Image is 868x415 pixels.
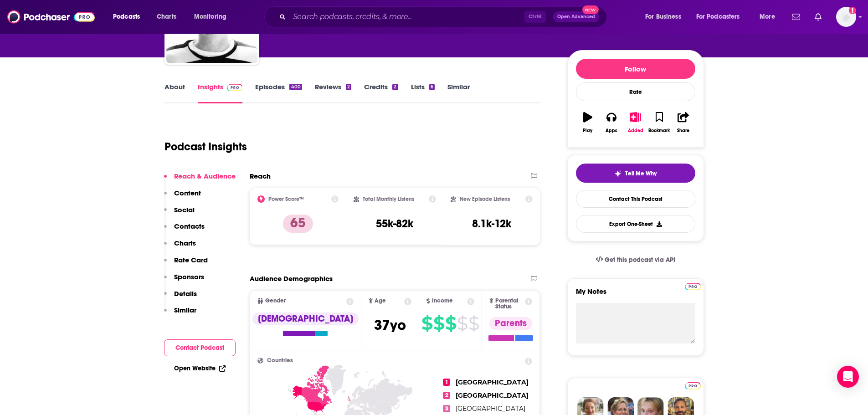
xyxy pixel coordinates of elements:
span: 3 [443,405,450,412]
h2: Reach [250,172,271,180]
p: Sponsors [174,272,204,281]
a: About [164,82,185,103]
a: Reviews2 [315,82,351,103]
h2: Audience Demographics [250,274,333,283]
div: 6 [429,84,435,90]
button: open menu [639,10,693,24]
button: Apps [600,106,623,139]
p: Rate Card [174,256,208,264]
span: $ [445,316,456,331]
div: Bookmark [648,128,670,133]
span: Open Advanced [557,15,595,19]
span: 1 [443,379,450,386]
span: $ [433,316,444,331]
div: Play [583,128,592,133]
img: Podchaser Pro [685,283,701,290]
div: Rate [576,82,695,101]
span: New [582,5,599,14]
a: Contact This Podcast [576,190,695,208]
p: Details [174,289,197,298]
button: open menu [107,10,152,24]
button: Similar [164,306,196,323]
span: For Business [645,10,681,23]
span: Parental Status [495,298,524,310]
a: InsightsPodchaser Pro [198,82,243,103]
button: Social [164,205,195,222]
button: Play [576,106,600,139]
span: Logged in as agoldsmithwissman [836,7,856,27]
p: Charts [174,239,196,247]
a: Pro website [685,282,701,290]
img: tell me why sparkle [614,170,621,177]
span: Tell Me Why [625,170,657,177]
span: Podcasts [113,10,140,23]
img: Podchaser - Follow, Share and Rate Podcasts [7,8,95,26]
h3: 8.1k-12k [472,217,511,231]
button: Share [671,106,695,139]
span: Income [432,298,453,304]
button: Sponsors [164,272,204,289]
span: Charts [157,10,176,23]
div: Open Intercom Messenger [837,366,859,388]
a: Show notifications dropdown [811,9,825,25]
a: Lists6 [411,82,435,103]
span: Get this podcast via API [605,256,675,264]
span: [GEOGRAPHIC_DATA] [456,405,525,413]
button: Contacts [164,222,205,239]
div: 400 [289,84,302,90]
a: Get this podcast via API [588,249,683,271]
button: Contact Podcast [164,339,236,356]
button: Show profile menu [836,7,856,27]
span: 37 yo [374,316,406,334]
img: Podchaser Pro [227,84,243,91]
span: Countries [267,358,293,364]
a: Open Website [174,364,226,372]
div: Search podcasts, credits, & more... [273,6,616,27]
input: Search podcasts, credits, & more... [289,10,524,24]
div: Added [628,128,643,133]
button: Details [164,289,197,306]
div: 2 [392,84,398,90]
span: $ [421,316,432,331]
h3: 55k-82k [376,217,413,231]
button: open menu [753,10,786,24]
p: Contacts [174,222,205,231]
button: Export One-Sheet [576,215,695,233]
span: $ [468,316,479,331]
button: Follow [576,59,695,79]
p: 65 [283,215,313,233]
button: Content [164,189,201,205]
a: Similar [447,82,470,103]
button: open menu [188,10,238,24]
button: Rate Card [164,256,208,272]
a: Credits2 [364,82,398,103]
p: Social [174,205,195,214]
span: [GEOGRAPHIC_DATA] [456,391,529,400]
button: Reach & Audience [164,172,236,189]
a: Pro website [685,381,701,389]
div: 2 [346,84,351,90]
button: Charts [164,239,196,256]
p: Content [174,189,201,197]
span: 2 [443,392,450,399]
h2: New Episode Listens [460,196,510,202]
button: Bookmark [647,106,671,139]
svg: Add a profile image [849,7,856,14]
h1: Podcast Insights [164,140,247,154]
h2: Total Monthly Listens [363,196,414,202]
p: Reach & Audience [174,172,236,180]
span: Age [375,298,386,304]
label: My Notes [576,287,695,303]
h2: Power Score™ [268,196,304,202]
div: Apps [606,128,617,133]
span: More [760,10,775,23]
span: Gender [265,298,286,304]
span: For Podcasters [696,10,740,23]
img: User Profile [836,7,856,27]
div: Parents [489,317,532,330]
button: tell me why sparkleTell Me Why [576,164,695,183]
button: Open AdvancedNew [553,11,599,22]
a: Episodes400 [255,82,302,103]
img: Podchaser Pro [685,382,701,389]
